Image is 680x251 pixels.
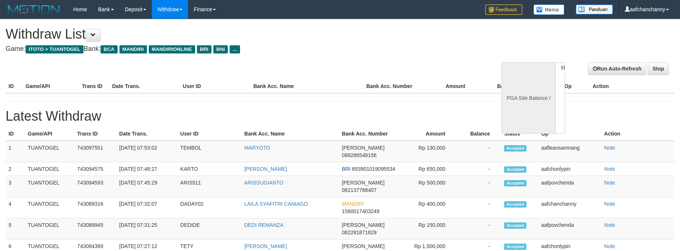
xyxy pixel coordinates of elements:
a: DEDI REMANZA [244,222,283,228]
span: Accepted [504,222,526,229]
td: 2 [6,162,25,176]
a: [PERSON_NAME] [244,243,287,249]
td: TUANTOGEL [25,197,74,218]
td: TUANTOGEL [25,162,74,176]
th: Action [589,79,674,93]
h1: Withdraw List [6,27,446,42]
h4: Game: Bank: [6,45,446,53]
img: MOTION_logo.png [6,4,62,15]
span: 082281871829 [342,229,377,235]
td: aafpovchenda [538,218,601,239]
th: Bank Acc. Name [241,127,339,141]
th: ID [6,127,25,141]
span: Accepted [504,145,526,151]
td: Rp 500,000 [404,176,456,197]
img: Feedback.jpg [485,4,522,15]
a: Note [604,145,615,151]
td: Rp 400,000 [404,197,456,218]
td: [DATE] 07:31:25 [116,218,177,239]
span: 082137788407 [342,187,377,193]
span: BNI [213,45,228,53]
a: ARISSUGIANTO [244,180,283,186]
th: Amount [404,127,456,141]
th: Date Trans. [109,79,180,93]
td: Rp 130,000 [404,141,456,162]
th: Date Trans. [116,127,177,141]
span: BRI [197,45,211,53]
td: aafchanchanny [538,197,601,218]
a: LAILA SYAFITRI CANIAGO [244,201,308,207]
td: - [457,218,502,239]
td: Rp 150,000 [404,218,456,239]
th: ID [6,79,23,93]
th: Balance [457,127,502,141]
td: - [457,176,502,197]
td: TUANTOGEL [25,218,74,239]
td: Rp 650,000 [404,162,456,176]
span: BRI [342,166,351,172]
h1: Latest Withdraw [6,109,674,124]
td: 743094575 [74,162,116,176]
td: DEDIDE [177,218,242,239]
td: 743089316 [74,197,116,218]
td: [DATE] 07:32:07 [116,197,177,218]
span: 1560017403249 [342,208,380,214]
th: Trans ID [79,79,109,93]
td: 743089945 [74,218,116,239]
span: [PERSON_NAME] [342,222,385,228]
a: MARYOTO [244,145,270,151]
td: [DATE] 07:45:29 [116,176,177,197]
td: aafleansamnang [538,141,601,162]
span: ITOTO > TUANTOGEL [26,45,83,53]
td: - [457,162,502,176]
span: MANDIRI [119,45,147,53]
td: KARTO [177,162,242,176]
th: Balance [476,79,528,93]
th: Bank Acc. Number [339,127,404,141]
a: Note [604,243,615,249]
td: aafpovchenda [538,176,601,197]
span: 693901019095534 [352,166,395,172]
a: Note [604,180,615,186]
th: Game/API [25,127,74,141]
th: Bank Acc. Name [250,79,364,93]
span: Accepted [504,166,526,173]
td: [DATE] 07:48:27 [116,162,177,176]
span: BCA [101,45,117,53]
a: [PERSON_NAME] [244,166,287,172]
td: DADAY02 [177,197,242,218]
span: Accepted [504,180,526,186]
td: - [457,141,502,162]
th: Trans ID [74,127,116,141]
th: Game/API [23,79,79,93]
span: MANDIRIONLINE [149,45,195,53]
span: [PERSON_NAME] [342,243,385,249]
span: 088286548156 [342,152,377,158]
th: Status [501,127,538,141]
td: [DATE] 07:53:02 [116,141,177,162]
span: MANDIRI [342,201,364,207]
th: User ID [180,79,250,93]
td: 1 [6,141,25,162]
a: Note [604,166,615,172]
th: Op [561,79,589,93]
th: Op [538,127,601,141]
span: Accepted [504,201,526,208]
a: Note [604,201,615,207]
td: - [457,197,502,218]
td: 5 [6,218,25,239]
a: Run Auto-Refresh [588,62,646,75]
td: 743094593 [74,176,116,197]
td: aafchonlypin [538,162,601,176]
td: 3 [6,176,25,197]
img: panduan.png [576,4,613,14]
th: Action [601,127,674,141]
a: Stop [648,62,669,75]
span: [PERSON_NAME] [342,180,385,186]
td: TUANTOGEL [25,176,74,197]
td: TEMBOL [177,141,242,162]
div: PGA Site Balance / [502,62,555,134]
img: Button%20Memo.svg [533,4,565,15]
span: Accepted [504,244,526,250]
th: User ID [177,127,242,141]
